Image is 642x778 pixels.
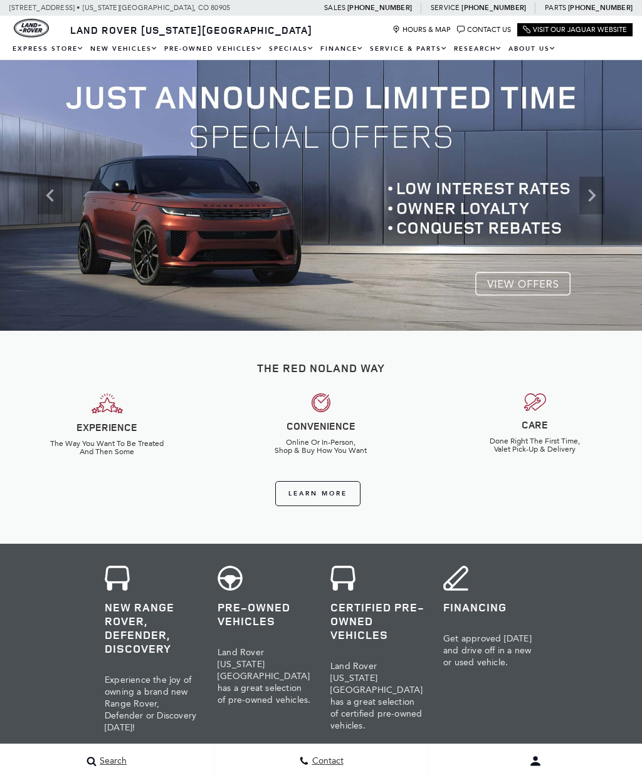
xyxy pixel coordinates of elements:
h3: Pre-Owned Vehicles [218,600,312,628]
a: Specials [266,38,317,60]
a: New Range Rover, Defender, Discovery Experience the joy of owning a brand new Range Rover, Defend... [95,556,208,743]
a: Pre-Owned Vehicles [161,38,266,60]
button: user-profile-menu [428,745,642,777]
a: [PHONE_NUMBER] [347,3,412,13]
a: Contact Us [457,26,511,34]
a: Service & Parts [367,38,451,60]
span: Contact [309,756,344,767]
span: Land Rover [US_STATE][GEOGRAPHIC_DATA] has a great selection of pre-owned vehicles. [218,647,310,705]
a: Certified Pre-Owned Vehicles Land Rover [US_STATE][GEOGRAPHIC_DATA] has a great selection of cert... [321,556,434,743]
a: About Us [505,38,559,60]
a: [PHONE_NUMBER] [568,3,633,13]
h6: The Way You Want To Be Treated And Then Some [9,440,204,456]
a: [STREET_ADDRESS] • [US_STATE][GEOGRAPHIC_DATA], CO 80905 [9,4,230,12]
span: Land Rover [US_STATE][GEOGRAPHIC_DATA] [70,23,312,37]
a: Land Rover [US_STATE][GEOGRAPHIC_DATA] [63,23,320,37]
a: [PHONE_NUMBER] [461,3,526,13]
a: EXPRESS STORE [9,38,87,60]
span: Search [97,756,127,767]
strong: CARE [522,418,548,432]
span: Experience the joy of owning a brand new Range Rover, Defender or Discovery [DATE]! [105,675,196,733]
strong: EXPERIENCE [76,420,137,434]
a: Hours & Map [392,26,451,34]
a: Pre-Owned Vehicles Land Rover [US_STATE][GEOGRAPHIC_DATA] has a great selection of pre-owned vehi... [208,556,321,743]
a: land-rover [14,19,49,38]
h3: New Range Rover, Defender, Discovery [105,600,199,655]
nav: Main Navigation [9,38,633,60]
span: Land Rover [US_STATE][GEOGRAPHIC_DATA] has a great selection of certified pre-owned vehicles. [330,661,423,731]
a: Visit Our Jaguar Website [523,26,627,34]
a: Finance [317,38,367,60]
strong: CONVENIENCE [287,419,355,433]
a: Research [451,38,505,60]
a: Financing Get approved [DATE] and drive off in a new or used vehicle. [434,556,547,743]
img: cta-icon-financing [443,566,468,591]
a: Learn More [275,481,360,506]
h6: Done Right The First Time, Valet Pick-Up & Delivery [438,437,633,454]
h3: Financing [443,600,537,614]
img: cta-icon-usedvehicles [218,566,243,591]
a: New Vehicles [87,38,161,60]
img: cta-icon-newvehicles [105,566,130,591]
h2: The Red Noland Way [9,362,633,375]
h3: Certified Pre-Owned Vehicles [330,600,424,641]
span: Get approved [DATE] and drive off in a new or used vehicle. [443,633,532,668]
img: Land Rover [14,19,49,38]
h6: Online Or In-Person, Shop & Buy How You Want [223,438,418,455]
